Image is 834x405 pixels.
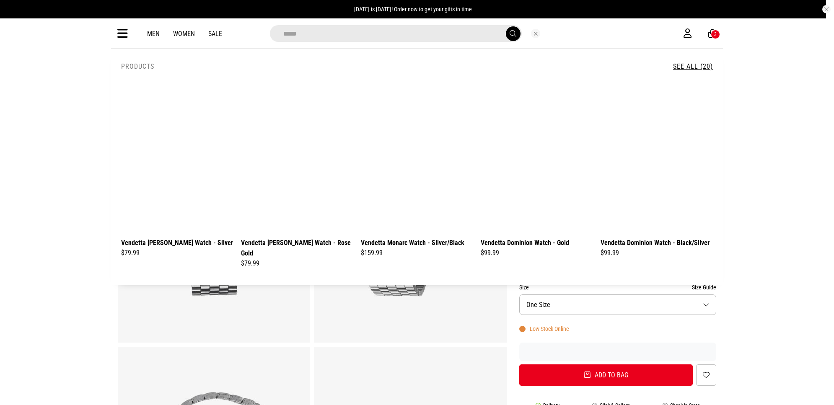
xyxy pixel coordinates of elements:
img: Vendetta Monarc Watch - Silver/black in Silver [361,74,474,230]
h2: Products [121,62,154,70]
button: Open LiveChat chat widget [7,3,32,28]
a: Vendetta [PERSON_NAME] Watch - Silver [121,237,233,248]
a: Vendetta Dominion Watch - Gold [481,237,569,248]
button: Close search [531,29,540,38]
img: Vendetta Dominion Watch - Black/silver in Black [601,74,714,230]
span: [DATE] is [DATE]! Order now to get your gifts in time [354,6,472,13]
div: $79.99 [121,248,234,258]
a: Men [147,30,160,38]
a: Vendetta [PERSON_NAME] Watch - Rose Gold [241,237,354,258]
a: See All (20) [673,62,713,70]
div: $159.99 [361,248,474,258]
img: Vendetta Camille Watch - Rose Gold in Pink [241,74,354,230]
button: Add to bag [519,364,693,386]
div: $99.99 [601,248,714,258]
img: Vendetta Dominion Watch - Gold in Gold [481,74,594,230]
img: Vendetta Camille Watch - Silver in Silver [121,74,234,230]
div: Size [519,282,716,292]
button: One Size [519,294,716,315]
a: Vendetta Dominion Watch - Black/Silver [601,237,710,248]
div: $79.99 [241,258,354,268]
iframe: Customer reviews powered by Trustpilot [519,348,716,356]
div: 3 [714,31,717,37]
span: One Size [526,301,550,309]
a: Vendetta Monarc Watch - Silver/Black [361,237,464,248]
div: $99.99 [481,248,594,258]
button: Size Guide [692,282,716,292]
a: 3 [708,29,716,38]
a: Women [173,30,195,38]
a: Sale [208,30,222,38]
div: Low Stock Online [519,325,569,332]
